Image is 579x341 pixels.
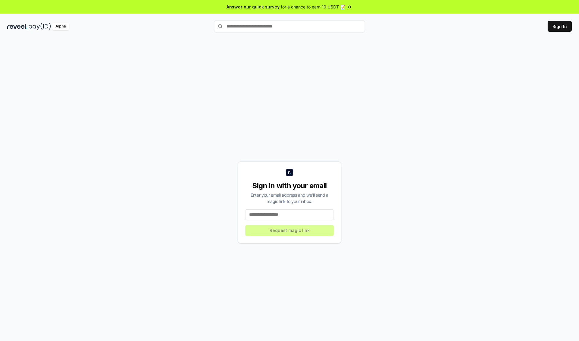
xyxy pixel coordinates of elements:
img: reveel_dark [7,23,27,30]
span: Answer our quick survey [226,4,280,10]
div: Sign in with your email [245,181,334,191]
div: Alpha [52,23,69,30]
button: Sign In [548,21,572,32]
img: pay_id [29,23,51,30]
span: for a chance to earn 10 USDT 📝 [281,4,345,10]
div: Enter your email address and we’ll send a magic link to your inbox. [245,192,334,204]
img: logo_small [286,169,293,176]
